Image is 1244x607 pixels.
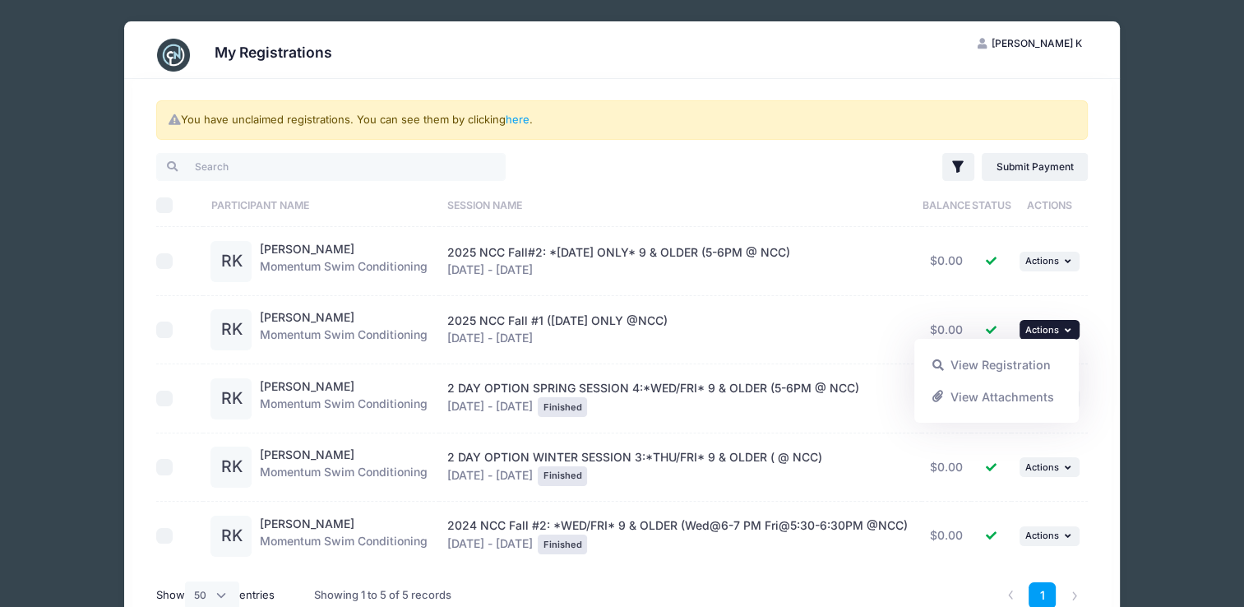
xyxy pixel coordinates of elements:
a: [PERSON_NAME] [260,379,354,393]
span: 2025 NCC Fall#2: *[DATE] ONLY* 9 & OLDER (5-6PM @ NCC) [447,245,790,259]
td: $0.00 [922,502,971,570]
button: Actions [1020,320,1079,340]
div: Momentum Swim Conditioning [260,516,428,557]
span: 2024 NCC Fall #2: *WED/FRI* 9 & OLDER (Wed@6-7 PM Fri@5:30-6:30PM @NCC) [447,518,908,532]
button: [PERSON_NAME] K [964,30,1096,58]
button: Actions [1020,252,1079,271]
a: RK [210,255,252,269]
span: [PERSON_NAME] K [991,37,1081,49]
div: Momentum Swim Conditioning [260,447,428,488]
span: 2 DAY OPTION SPRING SESSION 4:*WED/FRI* 9 & OLDER (5-6PM @ NCC) [447,381,859,395]
div: [DATE] - [DATE] [447,449,914,486]
a: here [506,113,530,126]
a: RK [210,392,252,406]
span: Actions [1025,324,1059,336]
th: Balance: activate to sort column ascending [922,183,971,227]
input: Search [156,153,506,181]
div: [DATE] - [DATE] [447,380,914,417]
a: View Attachments [923,381,1071,412]
div: RK [210,516,252,557]
div: [DATE] - [DATE] [447,313,914,347]
div: Finished [538,466,587,486]
a: Submit Payment [982,153,1088,181]
a: [PERSON_NAME] [260,310,354,324]
button: Actions [1020,526,1079,546]
a: RK [210,461,252,475]
span: Actions [1025,255,1059,266]
span: 2 DAY OPTION WINTER SESSION 3:*THU/FRI* 9 & OLDER ( @ NCC) [447,450,822,464]
div: [DATE] - [DATE] [447,244,914,279]
td: $0.00 [922,296,971,365]
div: Momentum Swim Conditioning [260,309,428,350]
div: RK [210,309,252,350]
span: 2025 NCC Fall #1 ([DATE] ONLY @NCC) [447,313,668,327]
a: [PERSON_NAME] [260,242,354,256]
th: Select All [156,183,203,227]
th: Status: activate to sort column ascending [971,183,1011,227]
div: RK [210,378,252,419]
span: Actions [1025,461,1059,473]
a: View Registration [923,350,1071,381]
div: Momentum Swim Conditioning [260,378,428,419]
th: Session Name: activate to sort column ascending [439,183,922,227]
span: Actions [1025,530,1059,541]
th: Participant Name: activate to sort column ascending [203,183,439,227]
div: Finished [538,535,587,554]
th: Actions: activate to sort column ascending [1011,183,1088,227]
a: [PERSON_NAME] [260,447,354,461]
img: CampNetwork [157,39,190,72]
a: RK [210,323,252,337]
a: [PERSON_NAME] [260,517,354,531]
div: RK [210,241,252,282]
div: Finished [538,397,587,417]
td: $0.00 [922,433,971,503]
div: RK [210,447,252,488]
a: RK [210,530,252,544]
div: [DATE] - [DATE] [447,517,914,554]
button: Actions [1020,457,1079,477]
div: Momentum Swim Conditioning [260,241,428,282]
div: You have unclaimed registrations. You can see them by clicking . [156,100,1088,140]
h3: My Registrations [215,44,332,61]
td: $0.00 [922,227,971,296]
